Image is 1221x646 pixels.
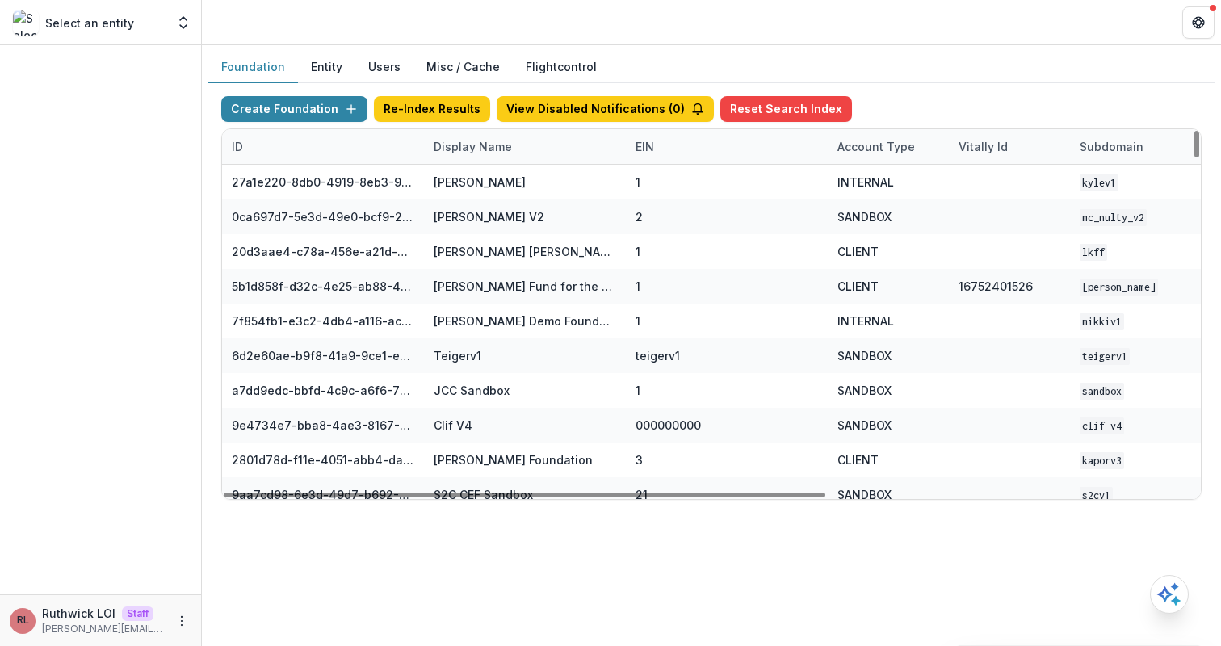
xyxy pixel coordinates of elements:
[1080,244,1107,261] code: lkff
[232,243,414,260] div: 20d3aae4-c78a-456e-a21d-91c97a6a725f
[42,622,166,636] p: [PERSON_NAME][EMAIL_ADDRESS][DOMAIN_NAME]
[434,174,526,191] div: [PERSON_NAME]
[720,96,852,122] button: Reset Search Index
[434,451,593,468] div: [PERSON_NAME] Foundation
[232,278,414,295] div: 5b1d858f-d32c-4e25-ab88-434536713791
[636,243,640,260] div: 1
[1080,487,1113,504] code: s2cv1
[1080,452,1124,469] code: kaporv3
[837,208,892,225] div: SANDBOX
[434,417,472,434] div: Clif V4
[837,382,892,399] div: SANDBOX
[208,52,298,83] button: Foundation
[434,313,616,329] div: [PERSON_NAME] Demo Foundation
[1080,417,1124,434] code: Clif V4
[828,129,949,164] div: Account Type
[949,129,1070,164] div: Vitally Id
[1080,174,1118,191] code: kylev1
[172,611,191,631] button: More
[636,417,701,434] div: 000000000
[1080,279,1158,296] code: [PERSON_NAME]
[1080,313,1124,330] code: mikkiv1
[424,129,626,164] div: Display Name
[1080,348,1130,365] code: teigerv1
[434,208,544,225] div: [PERSON_NAME] V2
[222,138,253,155] div: ID
[232,174,414,191] div: 27a1e220-8db0-4919-8eb3-9f29ee33f7b0
[837,313,894,329] div: INTERNAL
[355,52,413,83] button: Users
[626,129,828,164] div: EIN
[434,278,616,295] div: [PERSON_NAME] Fund for the Blind
[636,313,640,329] div: 1
[17,615,29,626] div: Ruthwick LOI
[837,278,879,295] div: CLIENT
[42,605,115,622] p: Ruthwick LOI
[434,243,616,260] div: [PERSON_NAME] [PERSON_NAME] Family Foundation
[232,451,414,468] div: 2801d78d-f11e-4051-abb4-dab00da98882
[636,174,640,191] div: 1
[232,382,414,399] div: a7dd9edc-bbfd-4c9c-a6f6-76d0743bf1cd
[122,606,153,621] p: Staff
[837,417,892,434] div: SANDBOX
[434,347,481,364] div: Teigerv1
[636,486,648,503] div: 21
[1070,129,1191,164] div: Subdomain
[232,208,414,225] div: 0ca697d7-5e3d-49e0-bcf9-217f69e92d71
[232,417,414,434] div: 9e4734e7-bba8-4ae3-8167-95d86cec7b4b
[413,52,513,83] button: Misc / Cache
[626,138,664,155] div: EIN
[222,129,424,164] div: ID
[636,347,680,364] div: teigerv1
[837,243,879,260] div: CLIENT
[434,382,510,399] div: JCC Sandbox
[959,278,1033,295] div: 16752401526
[374,96,490,122] button: Re-Index Results
[1080,383,1124,400] code: sandbox
[1182,6,1215,39] button: Get Help
[45,15,134,31] p: Select an entity
[424,138,522,155] div: Display Name
[837,174,894,191] div: INTERNAL
[636,208,643,225] div: 2
[13,10,39,36] img: Select an entity
[837,347,892,364] div: SANDBOX
[828,138,925,155] div: Account Type
[1150,575,1189,614] button: Open AI Assistant
[298,52,355,83] button: Entity
[232,486,414,503] div: 9aa7cd98-6e3d-49d7-b692-3e5f3d1facd4
[221,96,367,122] button: Create Foundation
[1070,138,1153,155] div: Subdomain
[636,278,640,295] div: 1
[232,313,414,329] div: 7f854fb1-e3c2-4db4-a116-aca576521abc
[526,58,597,75] a: Flightcontrol
[497,96,714,122] button: View Disabled Notifications (0)
[636,451,643,468] div: 3
[1080,209,1147,226] code: mc_nulty_v2
[949,138,1017,155] div: Vitally Id
[837,451,879,468] div: CLIENT
[232,347,414,364] div: 6d2e60ae-b9f8-41a9-9ce1-e608d0f20ec5
[837,486,892,503] div: SANDBOX
[434,486,533,503] div: S2C CEF Sandbox
[172,6,195,39] button: Open entity switcher
[636,382,640,399] div: 1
